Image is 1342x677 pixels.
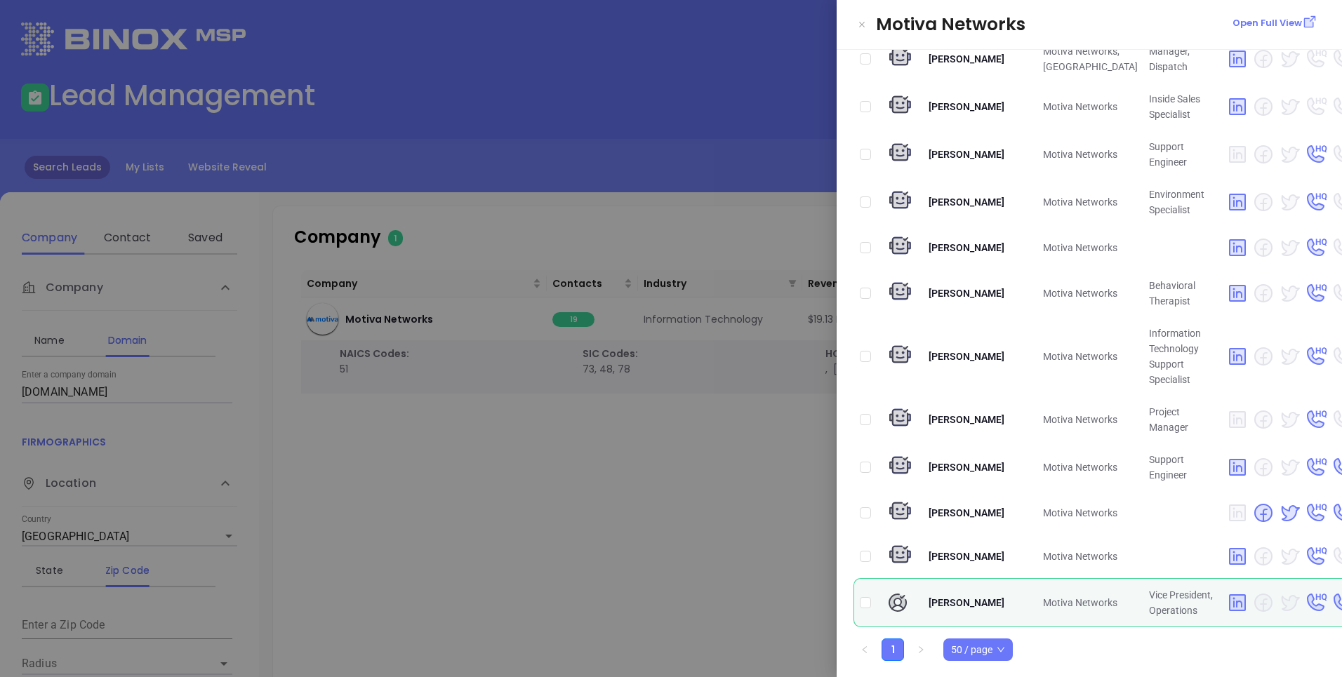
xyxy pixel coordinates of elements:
img: machine verify [886,93,914,120]
img: phone HQ yes [1304,191,1327,213]
img: phone HQ yes [1304,591,1327,614]
img: facebook no [1252,456,1275,478]
img: linkedin yes [1226,456,1249,478]
td: Motiva Networks [1037,83,1143,130]
img: twitter yes [1278,282,1301,304]
td: Motiva Networks [1037,178,1143,226]
td: Support Engineer [1143,443,1221,491]
img: linkedin yes [1226,345,1249,368]
img: machine verify [886,500,914,526]
span: [PERSON_NAME] [929,149,1004,160]
td: Information Technology Support Specialist [1143,317,1221,396]
span: [PERSON_NAME] [929,101,1004,112]
td: Motiva Networks [1037,130,1143,178]
td: Motiva Networks [1037,317,1143,396]
img: facebook yes [1252,502,1275,524]
img: machine verify [886,343,914,370]
td: Motiva Networks [1037,396,1143,443]
p: Open Full View [1233,16,1302,30]
img: facebook no [1252,345,1275,368]
img: twitter yes [1278,456,1301,478]
span: [PERSON_NAME] [929,551,1004,562]
img: twitter yes [1278,48,1301,70]
img: facebook no [1252,143,1275,166]
img: linkedin yes [1226,48,1249,70]
span: [PERSON_NAME] [929,196,1004,208]
img: facebook no [1252,545,1275,568]
td: Support Engineer [1143,130,1221,178]
img: twitter yes [1278,408,1301,431]
li: 1 [882,638,904,661]
td: Motiva Networks [1037,491,1143,535]
img: facebook no [1252,591,1275,614]
td: Inside Sales Specialist [1143,83,1221,130]
img: phone HQ yes [1304,408,1327,431]
img: linkedin yes [1226,545,1249,568]
div: Motiva Networks [876,11,1325,38]
img: linkedin yes [1226,236,1249,259]
img: machine verify [886,543,914,570]
img: linkedin yes [1226,95,1249,118]
img: facebook no [1252,48,1275,70]
img: phone HQ no [1304,95,1327,118]
img: linkedin no [1226,502,1249,524]
img: facebook no [1252,236,1275,259]
img: phone HQ yes [1304,456,1327,478]
td: Motiva Networks [1037,535,1143,578]
img: phone HQ yes [1304,143,1327,166]
span: [PERSON_NAME] [929,53,1004,65]
span: [PERSON_NAME] [929,462,1004,473]
li: Previous Page [853,638,876,661]
img: twitter yes [1278,545,1301,568]
span: [PERSON_NAME] [929,597,1004,608]
img: linkedin yes [1226,282,1249,304]
img: machine verify [886,234,914,261]
img: linkedin yes [1226,591,1249,614]
td: Project Manager [1143,396,1221,443]
img: machine verify [886,46,914,72]
img: phone HQ no [1304,48,1327,70]
img: twitter yes [1278,143,1301,166]
img: linkedin yes [1226,191,1249,213]
img: facebook no [1252,191,1275,213]
img: twitter yes [1278,236,1301,259]
span: [PERSON_NAME] [929,242,1004,253]
img: facebook no [1252,282,1275,304]
td: Motiva Networks [1037,269,1143,317]
img: twitter yes [1278,191,1301,213]
td: Behavioral Therapist [1143,269,1221,317]
button: Close [853,16,870,33]
span: [PERSON_NAME] [929,507,1004,518]
td: Motiva Networks [1037,226,1143,269]
span: left [861,645,869,654]
img: machine verify [886,406,914,433]
img: phone HQ yes [1304,345,1327,368]
img: twitter yes [1278,345,1301,368]
img: phone HQ yes [1304,282,1327,304]
li: Next Page [910,638,932,661]
span: [PERSON_NAME] [929,288,1004,299]
img: facebook no [1252,408,1275,431]
img: phone HQ yes [1304,502,1327,524]
td: Manager, Dispatch [1143,35,1221,83]
span: 50 / page [951,639,1005,660]
img: machine verify [886,189,914,215]
button: right [910,638,932,661]
button: left [853,638,876,661]
td: Motiva Networks [1037,578,1143,627]
td: Motiva Networks [1037,443,1143,491]
img: human verify [886,591,909,614]
span: right [917,645,925,654]
img: twitter yes [1278,591,1301,614]
td: Vice President, Operations [1143,578,1221,627]
img: phone HQ yes [1304,545,1327,568]
span: [PERSON_NAME] [929,414,1004,425]
td: Environment Specialist [1143,178,1221,226]
img: machine verify [886,141,914,168]
span: [PERSON_NAME] [929,351,1004,362]
div: Page Size [943,638,1013,661]
img: machine verify [886,454,914,481]
img: linkedin no [1226,143,1249,166]
a: 1 [882,639,903,660]
img: twitter yes [1278,95,1301,118]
